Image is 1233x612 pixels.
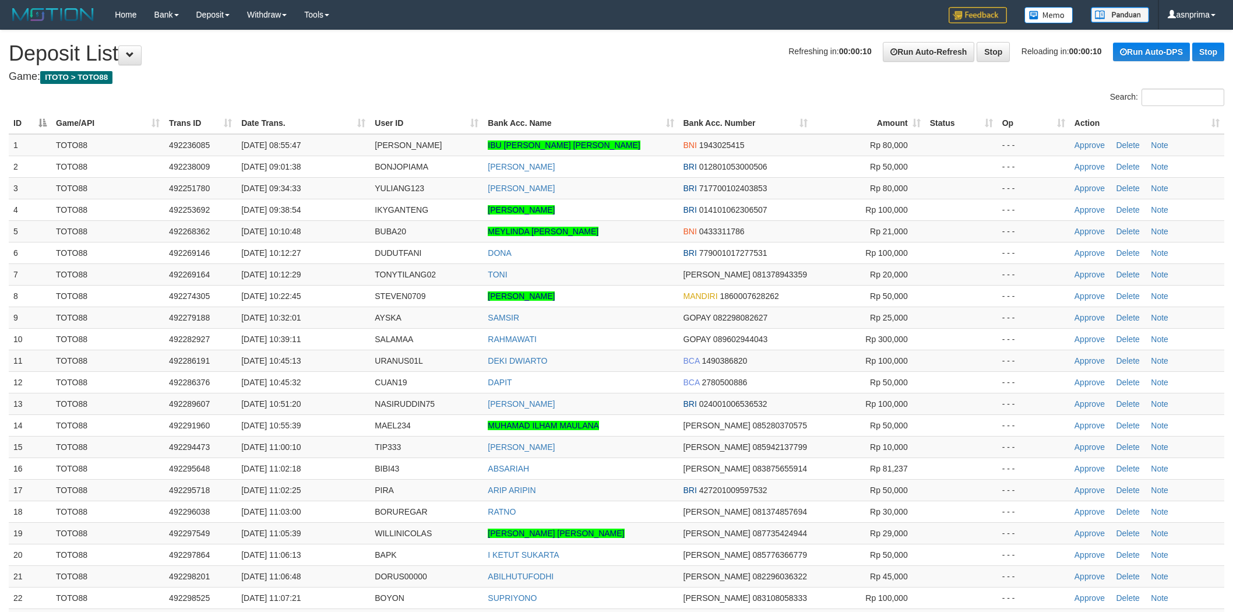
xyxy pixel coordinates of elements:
span: Rp 80,000 [870,140,908,150]
th: Amount: activate to sort column ascending [812,112,925,134]
a: Note [1151,162,1168,171]
span: Rp 29,000 [870,529,908,538]
a: Note [1151,248,1168,258]
span: BRI [684,205,697,214]
span: GOPAY [684,313,711,322]
a: DAPIT [488,378,512,387]
td: - - - [998,501,1070,522]
td: - - - [998,544,1070,565]
td: 16 [9,458,51,479]
span: Copy 2780500886 to clipboard [702,378,747,387]
span: 492269164 [169,270,210,279]
td: - - - [998,199,1070,220]
a: Note [1151,572,1168,581]
td: - - - [998,328,1070,350]
a: Delete [1116,184,1139,193]
a: Note [1151,399,1168,409]
a: Delete [1116,356,1139,365]
span: [DATE] 10:10:48 [241,227,301,236]
a: [PERSON_NAME] [PERSON_NAME] [488,529,624,538]
a: Approve [1075,335,1105,344]
span: 492286191 [169,356,210,365]
td: - - - [998,479,1070,501]
a: Delete [1116,421,1139,430]
a: Delete [1116,205,1139,214]
td: 20 [9,544,51,565]
span: BONJOPIAMA [375,162,428,171]
span: BRI [684,248,697,258]
td: - - - [998,156,1070,177]
td: - - - [998,371,1070,393]
span: Rp 50,000 [870,486,908,495]
th: Action: activate to sort column ascending [1070,112,1224,134]
a: ARIP ARIPIN [488,486,536,495]
a: Delete [1116,593,1139,603]
td: 5 [9,220,51,242]
a: Delete [1116,529,1139,538]
span: BUBA20 [375,227,406,236]
a: Delete [1116,550,1139,560]
span: [DATE] 10:39:11 [241,335,301,344]
a: Approve [1075,464,1105,473]
span: [DATE] 11:06:13 [241,550,301,560]
a: [PERSON_NAME] [488,184,555,193]
span: Copy 024001006536532 to clipboard [699,399,767,409]
span: Rp 20,000 [870,270,908,279]
a: MUHAMAD ILHAM MAULANA [488,421,599,430]
a: Approve [1075,421,1105,430]
a: Delete [1116,399,1139,409]
span: BRI [684,399,697,409]
a: ABILHUTUFODHI [488,572,554,581]
span: [DATE] 10:55:39 [241,421,301,430]
a: RATNO [488,507,516,516]
span: BCA [684,356,700,365]
a: I KETUT SUKARTA [488,550,559,560]
td: - - - [998,177,1070,199]
span: Copy 012801053000506 to clipboard [699,162,767,171]
span: [PERSON_NAME] [684,529,751,538]
td: 3 [9,177,51,199]
td: TOTO88 [51,328,164,350]
span: Copy 0433311786 to clipboard [699,227,745,236]
span: CUAN19 [375,378,407,387]
td: TOTO88 [51,414,164,436]
td: TOTO88 [51,522,164,544]
a: Note [1151,593,1168,603]
td: 19 [9,522,51,544]
span: Copy 1490386820 to clipboard [702,356,747,365]
td: TOTO88 [51,263,164,285]
span: 492251780 [169,184,210,193]
td: 12 [9,371,51,393]
span: [DATE] 10:51:20 [241,399,301,409]
td: TOTO88 [51,242,164,263]
span: [DATE] 09:38:54 [241,205,301,214]
th: User ID: activate to sort column ascending [370,112,483,134]
span: ITOTO > TOTO88 [40,71,112,84]
a: IBU [PERSON_NAME] [PERSON_NAME] [488,140,640,150]
span: 492253692 [169,205,210,214]
span: [DATE] 11:03:00 [241,507,301,516]
span: MANDIRI [684,291,718,301]
td: TOTO88 [51,220,164,242]
td: TOTO88 [51,479,164,501]
a: Delete [1116,162,1139,171]
a: Note [1151,356,1168,365]
span: Rp 81,237 [870,464,908,473]
a: Note [1151,486,1168,495]
span: 492279188 [169,313,210,322]
td: 17 [9,479,51,501]
a: Approve [1075,313,1105,322]
a: Approve [1075,572,1105,581]
span: STEVEN0709 [375,291,425,301]
a: Note [1151,184,1168,193]
span: TONYTILANG02 [375,270,436,279]
span: [PERSON_NAME] [375,140,442,150]
span: Copy 082298082627 to clipboard [713,313,767,322]
span: Rp 100,000 [865,399,907,409]
td: - - - [998,522,1070,544]
span: [DATE] 10:12:27 [241,248,301,258]
img: Button%20Memo.svg [1024,7,1073,23]
a: Run Auto-DPS [1113,43,1190,61]
a: Approve [1075,248,1105,258]
td: 10 [9,328,51,350]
